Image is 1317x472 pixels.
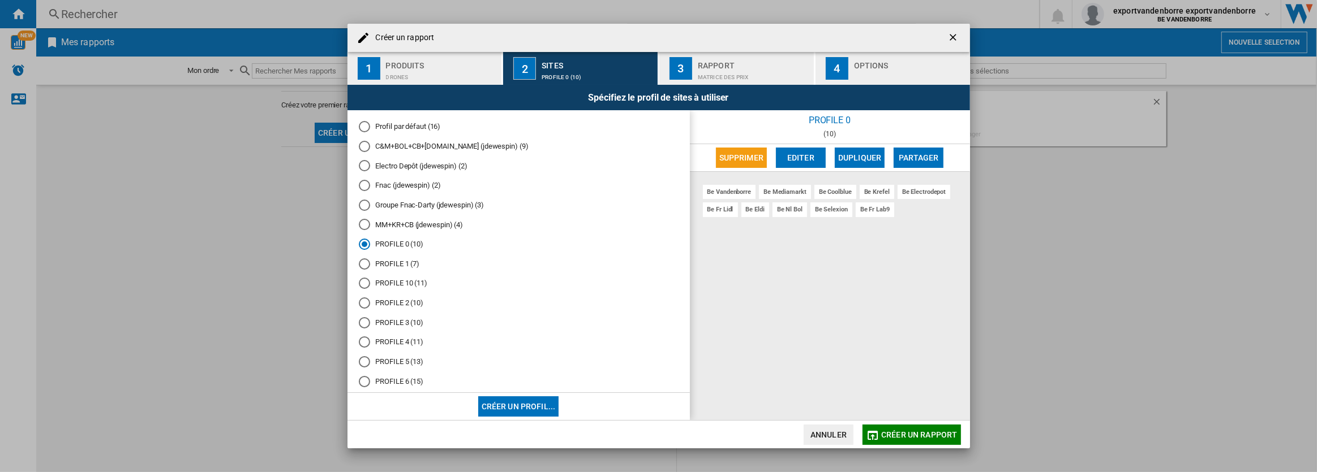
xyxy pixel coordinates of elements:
button: Créer un rapport [863,425,960,445]
md-radio-button: PROFILE 1 (7) [359,258,679,269]
div: be fr lab9 [856,202,894,216]
div: Drones [386,68,497,80]
div: 4 [826,57,848,80]
button: Créer un profil... [478,396,559,417]
md-radio-button: PROFILE 3 (10) [359,317,679,328]
div: Rapport [698,57,809,68]
div: be nl bol [773,202,807,216]
md-radio-button: PROFILE 4 (11) [359,337,679,348]
div: be selexion [810,202,852,216]
div: be coolblue [814,185,856,199]
div: Produits [386,57,497,68]
div: be eldi [741,202,769,216]
div: Options [854,57,966,68]
div: be krefel [860,185,894,199]
button: Supprimer [716,148,767,168]
div: be vandenborre [703,185,756,199]
div: (10) [690,130,970,138]
div: Matrice des prix [698,68,809,80]
div: 3 [670,57,692,80]
div: PROFILE 0 (10) [542,68,653,80]
button: Dupliquer [835,148,885,168]
md-radio-button: MM+KR+CB (jdewespin) (4) [359,219,679,230]
button: 3 Rapport Matrice des prix [659,52,815,85]
md-radio-button: PROFILE 2 (10) [359,298,679,309]
div: PROFILE 0 [690,110,970,130]
md-radio-button: Profil par défaut (16) [359,122,679,132]
md-radio-button: C&M+BOL+CB+Fnac.be (jdewespin) (9) [359,141,679,151]
div: 1 [358,57,380,80]
button: 2 Sites PROFILE 0 (10) [503,52,659,85]
button: 4 Options [816,52,970,85]
div: be mediamarkt [759,185,811,199]
div: Sites [542,57,653,68]
md-radio-button: PROFILE 5 (13) [359,357,679,367]
h4: Créer un rapport [370,32,435,44]
div: Spécifiez le profil de sites à utiliser [348,85,970,110]
button: 1 Produits Drones [348,52,503,85]
ng-md-icon: getI18NText('BUTTONS.CLOSE_DIALOG') [947,32,961,45]
md-radio-button: PROFILE 0 (10) [359,239,679,250]
div: 2 [513,57,536,80]
md-radio-button: Fnac (jdewespin) (2) [359,180,679,191]
button: Editer [776,148,826,168]
md-radio-button: PROFILE 10 (11) [359,278,679,289]
button: Partager [894,148,943,168]
div: be fr lidl [703,202,738,216]
div: be electrodepot [898,185,951,199]
button: Annuler [804,425,853,445]
md-radio-button: PROFILE 6 (15) [359,376,679,387]
md-radio-button: Electro Depôt (jdewespin) (2) [359,161,679,171]
button: getI18NText('BUTTONS.CLOSE_DIALOG') [943,27,966,49]
md-radio-button: Groupe Fnac-Darty (jdewespin) (3) [359,200,679,210]
span: Créer un rapport [881,430,957,439]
